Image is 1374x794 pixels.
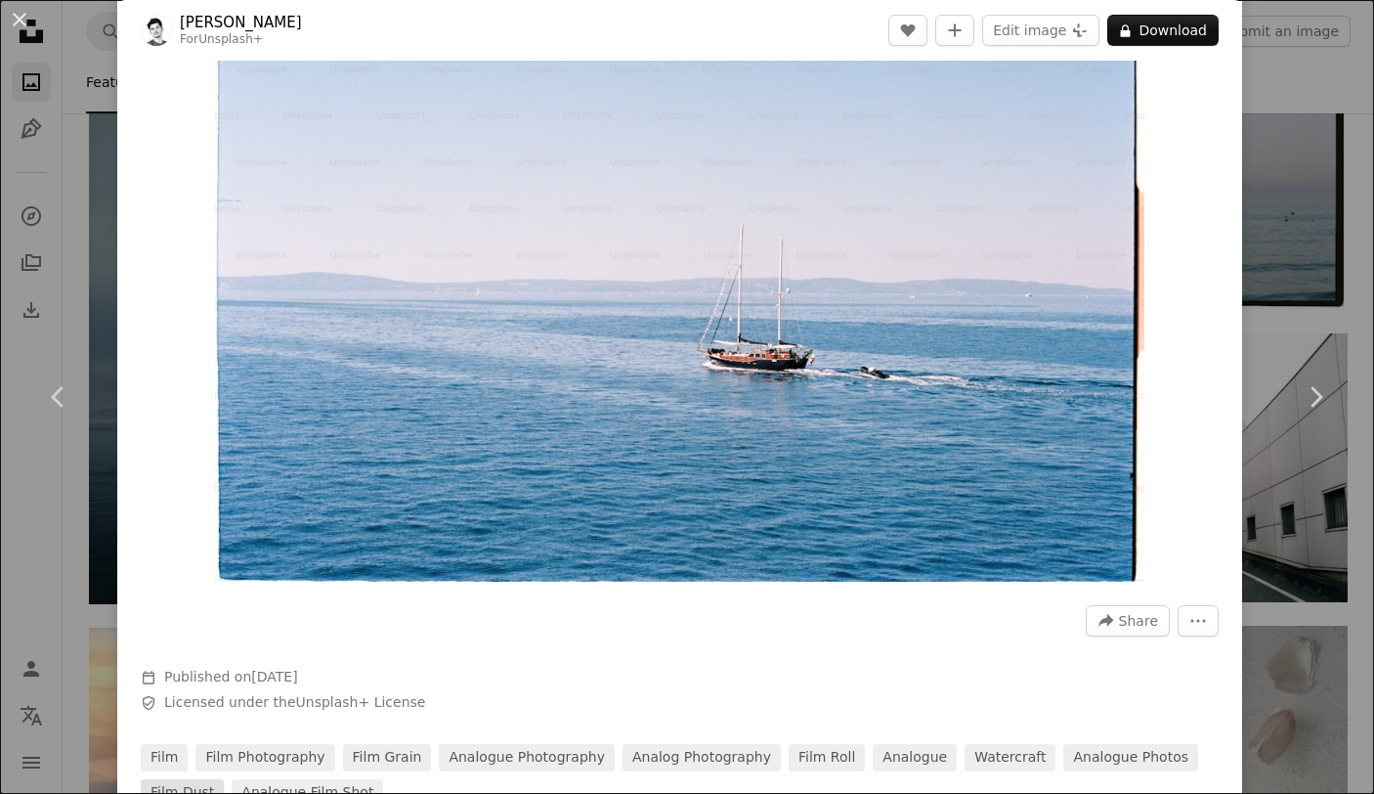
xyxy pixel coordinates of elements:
a: [PERSON_NAME] [180,13,302,32]
a: analogue [873,744,957,772]
span: Share [1119,606,1158,636]
a: Next [1257,303,1374,491]
button: Add to Collection [935,15,974,46]
a: film roll [789,744,865,772]
a: Unsplash+ [198,32,263,46]
button: More Actions [1178,605,1219,637]
a: analogue photos [1063,744,1198,772]
a: Unsplash+ License [296,694,426,710]
a: analog photography [623,744,781,772]
a: film photography [195,744,334,772]
time: April 20, 2024 at 9:34:14 AM GMT+8 [251,669,297,684]
a: analogue photography [439,744,615,772]
div: For [180,32,302,48]
a: film [141,744,188,772]
a: film grain [343,744,432,772]
img: Go to Lawrence Krowdeed's profile [141,15,172,46]
button: Share this image [1086,605,1170,637]
button: Download [1107,15,1219,46]
span: Published on [164,669,298,684]
a: watercraft [965,744,1055,772]
button: Edit image [982,15,1099,46]
button: Like [888,15,927,46]
span: Licensed under the [164,693,425,713]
